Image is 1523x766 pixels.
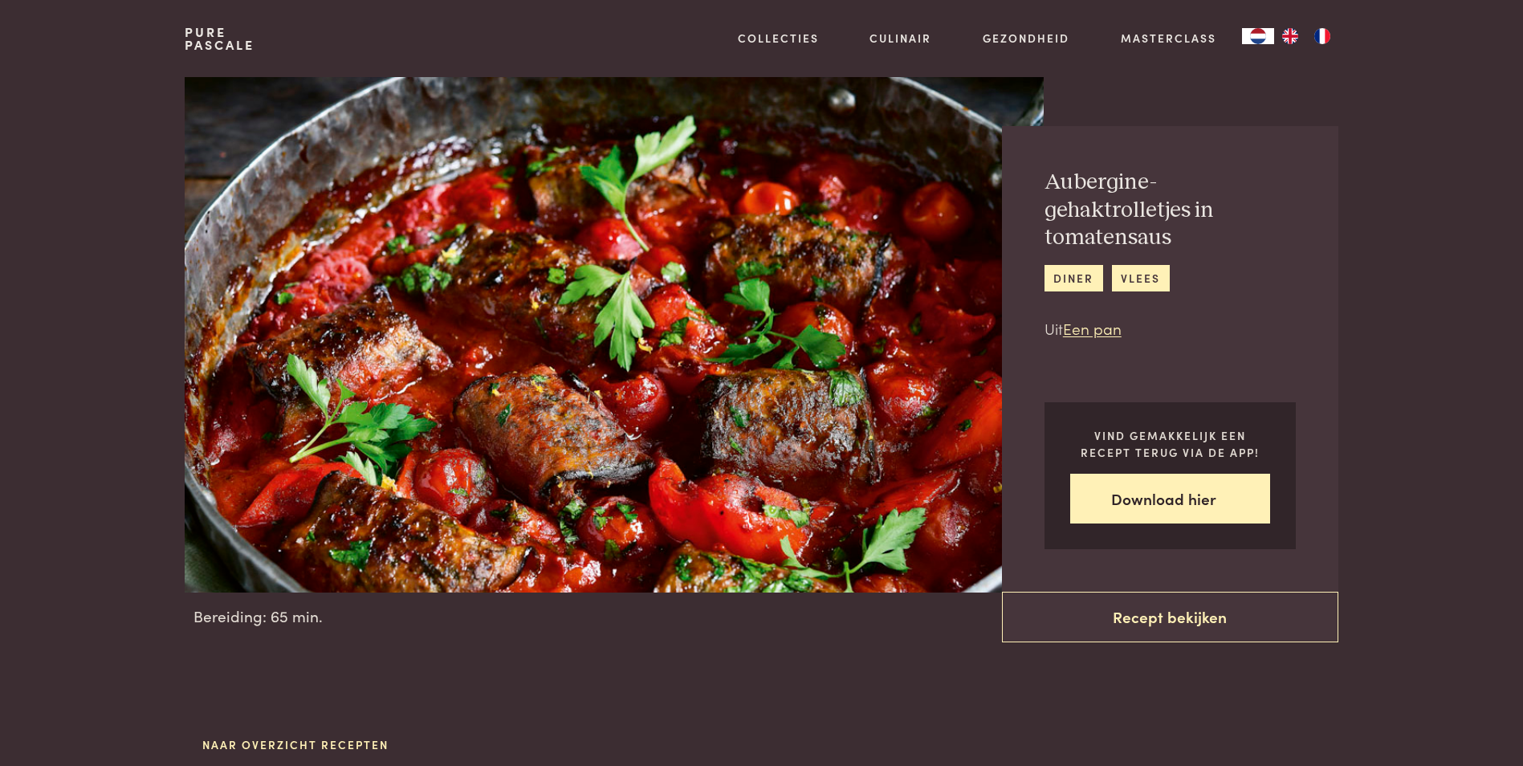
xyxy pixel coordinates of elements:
aside: Language selected: Nederlands [1242,28,1338,44]
span: Bereiding: 65 min. [193,605,323,628]
a: diner [1045,265,1103,291]
a: Gezondheid [983,30,1069,47]
ul: Language list [1274,28,1338,44]
a: Een pan [1063,317,1122,339]
p: Uit [1045,317,1296,340]
img: Aubergine-gehaktrolletjes in tomatensaus [185,77,1043,593]
a: Download hier [1070,474,1270,524]
a: Culinair [869,30,931,47]
h2: Aubergine-gehaktrolletjes in tomatensaus [1045,169,1296,252]
a: EN [1274,28,1306,44]
a: NL [1242,28,1274,44]
a: Collecties [738,30,819,47]
p: Vind gemakkelijk een recept terug via de app! [1070,427,1270,460]
div: Language [1242,28,1274,44]
a: Masterclass [1121,30,1216,47]
a: Recept bekijken [1002,592,1338,642]
a: Naar overzicht recepten [193,736,389,753]
a: vlees [1112,265,1170,291]
a: FR [1306,28,1338,44]
a: PurePascale [185,26,255,51]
